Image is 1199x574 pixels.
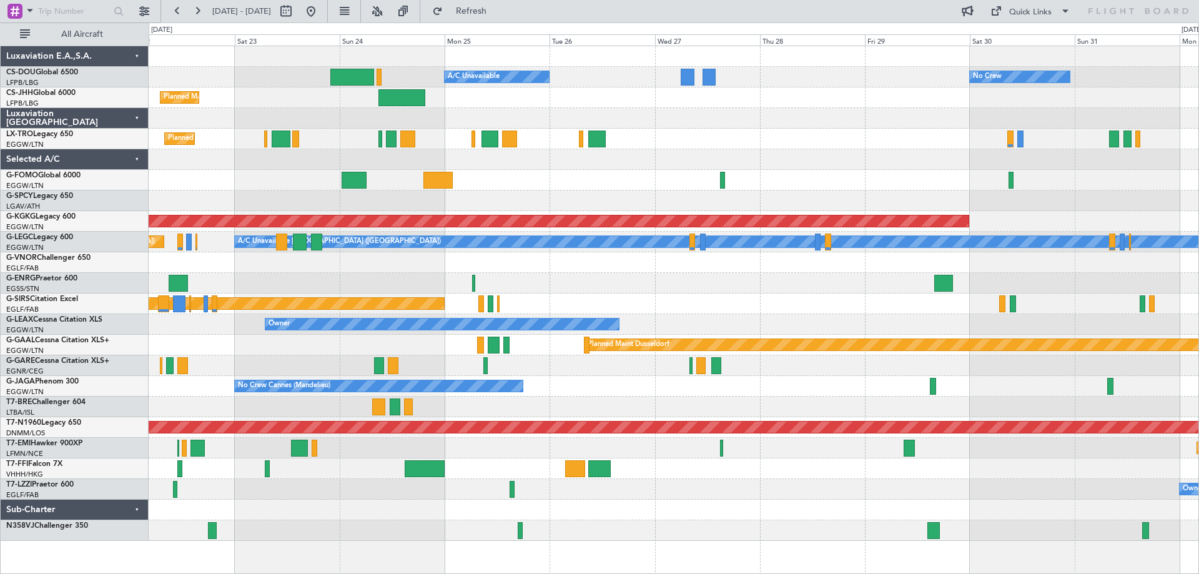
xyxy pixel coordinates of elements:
div: [DATE] [151,25,172,36]
a: EGGW/LTN [6,222,44,232]
a: T7-EMIHawker 900XP [6,440,82,447]
span: G-GAAL [6,337,35,344]
a: EGLF/FAB [6,264,39,273]
a: DNMM/LOS [6,428,45,438]
span: T7-EMI [6,440,31,447]
div: Fri 29 [865,34,970,46]
span: G-GARE [6,357,35,365]
span: T7-N1960 [6,419,41,427]
span: G-ENRG [6,275,36,282]
span: T7-FFI [6,460,28,468]
div: Quick Links [1009,6,1052,19]
a: G-SPCYLegacy 650 [6,192,73,200]
a: LGAV/ATH [6,202,40,211]
a: EGLF/FAB [6,305,39,314]
div: Tue 26 [550,34,654,46]
span: G-VNOR [6,254,37,262]
a: LFPB/LBG [6,78,39,87]
input: Trip Number [38,2,110,21]
span: G-LEAX [6,316,33,324]
span: G-KGKG [6,213,36,220]
a: T7-N1960Legacy 650 [6,419,81,427]
a: LFPB/LBG [6,99,39,108]
a: G-ENRGPraetor 600 [6,275,77,282]
a: G-FOMOGlobal 6000 [6,172,81,179]
span: CS-JHH [6,89,33,97]
span: All Aircraft [32,30,132,39]
span: G-SIRS [6,295,30,303]
div: Sun 31 [1075,34,1180,46]
button: Quick Links [984,1,1077,21]
div: Owner [269,315,290,334]
div: A/C Unavailable [GEOGRAPHIC_DATA] ([GEOGRAPHIC_DATA]) [238,232,441,251]
button: Refresh [427,1,501,21]
span: G-FOMO [6,172,38,179]
div: Fri 22 [130,34,235,46]
a: T7-BREChallenger 604 [6,398,86,406]
a: T7-LZZIPraetor 600 [6,481,74,488]
a: EGGW/LTN [6,325,44,335]
a: EGGW/LTN [6,387,44,397]
a: G-LEGCLegacy 600 [6,234,73,241]
a: CS-DOUGlobal 6500 [6,69,78,76]
a: EGNR/CEG [6,367,44,376]
span: CS-DOU [6,69,36,76]
a: LX-TROLegacy 650 [6,131,73,138]
a: VHHH/HKG [6,470,43,479]
a: G-KGKGLegacy 600 [6,213,76,220]
span: [DATE] - [DATE] [212,6,271,17]
span: N358VJ [6,522,34,530]
div: Sun 24 [340,34,445,46]
button: All Aircraft [14,24,136,44]
div: Sat 30 [970,34,1075,46]
a: G-GAALCessna Citation XLS+ [6,337,109,344]
a: EGGW/LTN [6,140,44,149]
a: EGGW/LTN [6,346,44,355]
span: G-LEGC [6,234,33,241]
a: G-VNORChallenger 650 [6,254,91,262]
span: T7-LZZI [6,481,32,488]
div: Planned Maint [GEOGRAPHIC_DATA] ([GEOGRAPHIC_DATA]) [164,88,360,107]
a: G-JAGAPhenom 300 [6,378,79,385]
span: LX-TRO [6,131,33,138]
a: LTBA/ISL [6,408,34,417]
div: No Crew [973,67,1002,86]
div: Mon 25 [445,34,550,46]
span: T7-BRE [6,398,32,406]
div: A/C Unavailable [448,67,500,86]
a: EGGW/LTN [6,181,44,191]
span: G-SPCY [6,192,33,200]
a: EGSS/STN [6,284,39,294]
a: LFMN/NCE [6,449,43,458]
div: Planned Maint [GEOGRAPHIC_DATA] ([GEOGRAPHIC_DATA]) [168,129,365,148]
a: N358VJChallenger 350 [6,522,88,530]
a: CS-JHHGlobal 6000 [6,89,76,97]
a: T7-FFIFalcon 7X [6,460,62,468]
a: EGLF/FAB [6,490,39,500]
div: Sat 23 [235,34,340,46]
span: G-JAGA [6,378,35,385]
div: No Crew Cannes (Mandelieu) [238,377,330,395]
span: Refresh [445,7,498,16]
div: Wed 27 [655,34,760,46]
a: G-SIRSCitation Excel [6,295,78,303]
a: G-GARECessna Citation XLS+ [6,357,109,365]
a: G-LEAXCessna Citation XLS [6,316,102,324]
div: Thu 28 [760,34,865,46]
a: EGGW/LTN [6,243,44,252]
div: Planned Maint Dusseldorf [588,335,669,354]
